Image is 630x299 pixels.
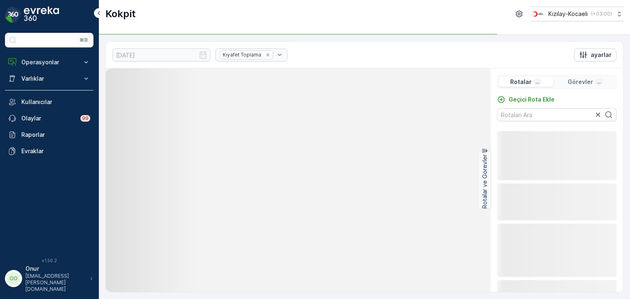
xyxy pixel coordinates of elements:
button: Varlıklar [5,70,94,87]
img: logo [5,7,21,23]
button: ayarlar [574,48,616,61]
a: Raporlar [5,127,94,143]
input: dd/mm/yyyy [112,48,210,61]
a: Evraklar [5,143,94,159]
p: ( +03:00 ) [591,11,612,17]
p: Onur [25,265,86,273]
span: v 1.50.2 [5,258,94,263]
p: Rotalar ve Görevler [481,154,489,208]
p: ⌘B [80,37,88,43]
p: Kızılay-Kocaeli [548,10,588,18]
p: 99 [82,115,89,122]
p: Raporlar [21,131,90,139]
input: Rotaları Ara [497,108,616,121]
img: k%C4%B1z%C4%B1lay_0jL9uU1.png [531,9,545,18]
p: Operasyonlar [21,58,77,66]
p: ayarlar [591,51,612,59]
a: Geçici Rota Ekle [497,95,555,104]
p: Geçici Rota Ekle [509,95,555,104]
button: Kızılay-Kocaeli(+03:00) [531,7,623,21]
a: Olaylar99 [5,110,94,127]
p: ... [596,79,602,85]
div: OO [7,272,20,285]
img: logo_dark-DEwI_e13.png [24,7,59,23]
p: [EMAIL_ADDRESS][PERSON_NAME][DOMAIN_NAME] [25,273,86,292]
button: OOOnur[EMAIL_ADDRESS][PERSON_NAME][DOMAIN_NAME] [5,265,94,292]
p: ... [535,79,540,85]
p: Rotalar [510,78,532,86]
p: Evraklar [21,147,90,155]
p: Olaylar [21,114,75,122]
a: Kullanıcılar [5,94,94,110]
p: Görevler [568,78,593,86]
p: Kullanıcılar [21,98,90,106]
p: Varlıklar [21,75,77,83]
button: Operasyonlar [5,54,94,70]
p: Kokpit [105,7,136,20]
